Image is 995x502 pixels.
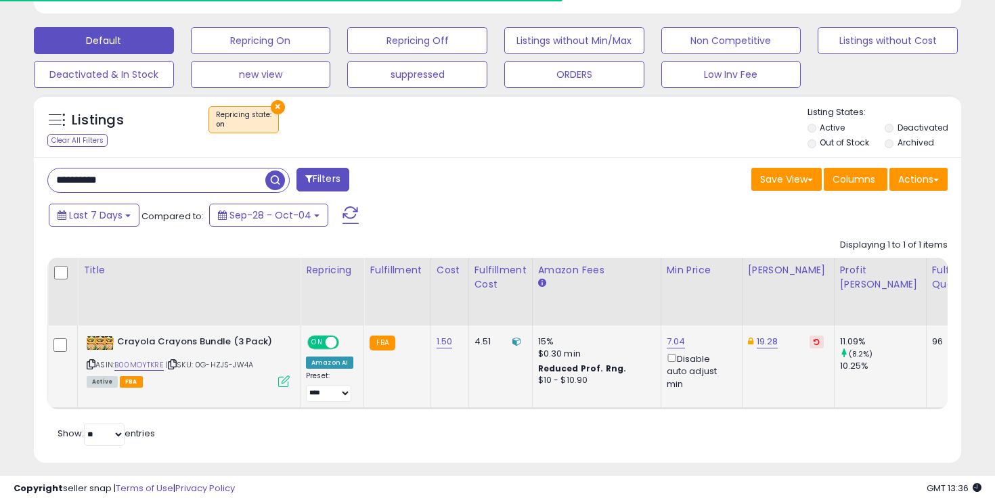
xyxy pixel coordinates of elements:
[898,122,948,133] label: Deactivated
[820,137,869,148] label: Out of Stock
[932,263,979,292] div: Fulfillable Quantity
[538,375,650,386] div: $10 - $10.90
[849,348,873,359] small: (8.2%)
[347,27,487,54] button: Repricing Off
[229,208,311,222] span: Sep-28 - Oct-04
[47,134,108,147] div: Clear All Filters
[347,61,487,88] button: suppressed
[667,263,736,277] div: Min Price
[114,359,164,371] a: B00MOYTKRE
[72,111,124,130] h5: Listings
[337,337,359,348] span: OFF
[141,210,204,223] span: Compared to:
[14,482,63,495] strong: Copyright
[840,360,926,372] div: 10.25%
[87,376,118,388] span: All listings currently available for purchase on Amazon
[370,263,424,277] div: Fulfillment
[69,208,123,222] span: Last 7 Days
[840,239,948,252] div: Displaying 1 to 1 of 1 items
[306,263,358,277] div: Repricing
[309,337,326,348] span: ON
[87,336,290,386] div: ASIN:
[661,27,801,54] button: Non Competitive
[120,376,143,388] span: FBA
[306,371,353,402] div: Preset:
[34,61,174,88] button: Deactivated & In Stock
[437,335,453,348] a: 1.50
[808,106,962,119] p: Listing States:
[83,263,294,277] div: Title
[474,336,522,348] div: 4.51
[166,359,253,370] span: | SKU: 0G-HZJS-JW4A
[116,482,173,495] a: Terms of Use
[840,336,926,348] div: 11.09%
[824,168,887,191] button: Columns
[538,336,650,348] div: 15%
[667,351,732,390] div: Disable auto adjust min
[751,168,822,191] button: Save View
[538,263,655,277] div: Amazon Fees
[14,482,235,495] div: seller snap | |
[757,335,778,348] a: 19.28
[191,61,331,88] button: new view
[504,27,644,54] button: Listings without Min/Max
[306,357,353,369] div: Amazon AI
[370,336,395,350] small: FBA
[216,110,271,130] span: Repricing state :
[818,27,958,54] button: Listings without Cost
[175,482,235,495] a: Privacy Policy
[538,363,627,374] b: Reduced Prof. Rng.
[49,204,139,227] button: Last 7 Days
[538,348,650,360] div: $0.30 min
[504,61,644,88] button: ORDERS
[58,427,155,440] span: Show: entries
[833,173,875,186] span: Columns
[296,168,349,191] button: Filters
[898,137,934,148] label: Archived
[927,482,981,495] span: 2025-10-12 13:36 GMT
[34,27,174,54] button: Default
[538,277,546,290] small: Amazon Fees.
[474,263,527,292] div: Fulfillment Cost
[840,263,921,292] div: Profit [PERSON_NAME]
[748,263,828,277] div: [PERSON_NAME]
[87,336,114,350] img: 513wTwiq3HL._SL40_.jpg
[820,122,845,133] label: Active
[117,336,282,352] b: Crayola Crayons Bundle (3 Pack)
[216,120,271,129] div: on
[667,335,686,348] a: 7.04
[209,204,328,227] button: Sep-28 - Oct-04
[271,100,285,114] button: ×
[661,61,801,88] button: Low Inv Fee
[932,336,974,348] div: 96
[889,168,948,191] button: Actions
[191,27,331,54] button: Repricing On
[437,263,463,277] div: Cost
